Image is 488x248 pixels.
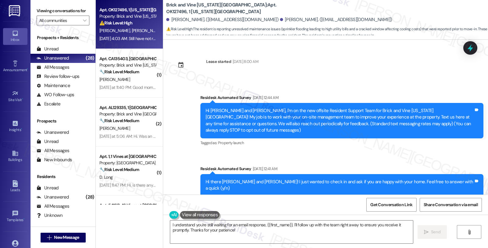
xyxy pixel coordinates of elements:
span: [PERSON_NAME] [99,28,132,33]
div: Unread [37,138,59,145]
span: : The resident is reporting unresolved maintenance issues (sprinkler flooding leading to high uti... [166,26,488,39]
i:  [424,230,429,235]
div: New Inbounds [37,157,72,163]
strong: ⚠️ Risk Level: High [166,27,192,31]
a: Templates • [3,208,27,225]
div: Unanswered [37,194,69,200]
div: Unread [37,46,59,52]
div: (28) [84,192,95,202]
div: [DATE] 8:00 AM [231,58,258,65]
label: Viewing conversations for [37,6,89,16]
input: All communities [39,16,80,25]
div: Property: [GEOGRAPHIC_DATA] Apts [99,160,156,166]
div: WO Follow-ups [37,92,74,98]
a: Inbox [3,28,27,45]
i:  [83,18,86,23]
div: Apt. 1, 1 Vines at [GEOGRAPHIC_DATA] [99,153,156,160]
strong: 🔧 Risk Level: Medium [99,118,139,123]
div: (28) [84,53,95,63]
button: New Message [41,233,86,243]
span: • [21,127,22,131]
div: Hi [PERSON_NAME] and [PERSON_NAME], I'm on the new offsite Resident Support Team for Brick and Vi... [206,108,474,134]
div: Property: Brick and Vine [US_STATE] [99,62,156,68]
span: Property launch [218,140,244,145]
div: [PERSON_NAME]. ([EMAIL_ADDRESS][DOMAIN_NAME]) [166,16,278,23]
div: Apt. OK127496, 1 [US_STATE][GEOGRAPHIC_DATA] [99,7,156,13]
div: Residesk Automated Survey [200,94,483,103]
div: Property: Brick and Vine [GEOGRAPHIC_DATA] [99,111,156,117]
div: [DATE] 12:41 AM [251,166,277,172]
strong: ⚠️ Risk Level: High [99,20,132,26]
button: Share Conversation via email [420,198,482,212]
button: Get Conversation Link [366,198,416,212]
span: [PERSON_NAME] [99,77,130,82]
div: [DATE] 11:47 PM: Hi, is there anyway I can get an emailed copy of my lease? The one with my signa... [99,182,357,188]
div: Apt. AL129335, 1 [GEOGRAPHIC_DATA] [99,104,156,111]
div: Review follow-ups [37,73,79,80]
span: Share Conversation via email [424,202,478,208]
a: Leads [3,178,27,195]
div: Prospects + Residents [30,35,95,41]
div: Maintenance [37,82,70,89]
div: All Messages [37,64,69,71]
span: [PERSON_NAME] [99,126,130,131]
div: Lease started [206,58,231,65]
div: All Messages [37,203,69,210]
div: Residesk Automated Survey [200,166,483,174]
div: Apt. CA135403, [GEOGRAPHIC_DATA][US_STATE] [99,56,156,62]
a: Buildings [3,148,27,165]
div: Apt. 5416B, .16 Vines at [GEOGRAPHIC_DATA] [99,202,156,209]
strong: 🔧 Risk Level: Medium [99,69,139,75]
span: New Message [54,234,79,241]
div: All Messages [37,148,69,154]
b: Brick and Vine [US_STATE][GEOGRAPHIC_DATA]: Apt. OK127496, 1 [US_STATE][GEOGRAPHIC_DATA] [166,2,288,15]
div: [DATE] at 5:06 AM: Hi. Was an answer ever received? [99,133,193,139]
div: Tagged as: [200,138,483,147]
img: ResiDesk Logo [9,5,21,16]
div: [DATE] 12:44 AM [251,94,278,101]
div: Prospects [30,118,95,124]
button: Send [418,225,447,239]
span: Send [431,229,440,235]
div: [PERSON_NAME]. ([EMAIL_ADDRESS][DOMAIN_NAME]) [280,16,392,23]
span: [PERSON_NAME] [132,28,162,33]
i:  [467,230,472,235]
a: Site Visit • [3,88,27,105]
div: Property: Brick and Vine [US_STATE][GEOGRAPHIC_DATA] [99,13,156,20]
span: • [27,67,28,71]
i:  [47,235,52,240]
span: Get Conversation Link [370,202,412,208]
div: [DATE] 4:03 AM: Still have not received an email response. [99,36,201,41]
div: Escalate [37,101,60,107]
div: Unread [37,185,59,191]
div: Unanswered [37,55,69,61]
div: Unknown [37,212,63,219]
textarea: I understand you're still waiting for an email response, {{first_name}}. I'll follow up with the ... [170,221,413,243]
span: • [23,217,24,221]
strong: 🔧 Risk Level: Medium [99,167,139,172]
span: D. Long [99,174,113,180]
a: Insights • [3,118,27,135]
span: • [22,97,23,101]
div: Unanswered [37,129,69,136]
div: Residents [30,173,95,180]
div: Hi there [PERSON_NAME] and [PERSON_NAME]! I just wanted to check in and ask if you are happy with... [206,179,474,192]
